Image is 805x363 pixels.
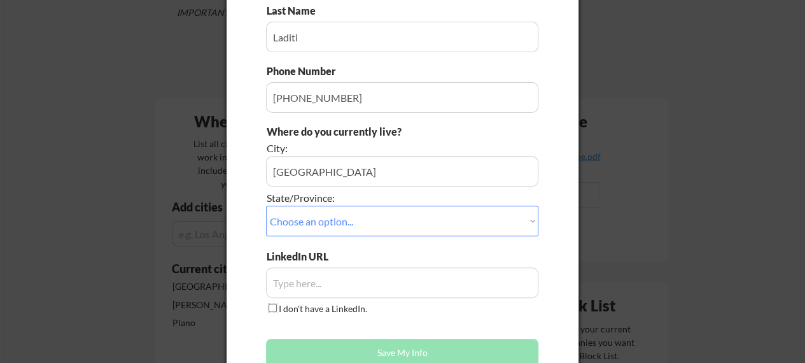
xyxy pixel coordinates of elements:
div: Last Name [267,4,328,18]
input: e.g. Los Angeles [266,156,538,187]
div: City: [267,141,467,155]
input: Type here... [266,22,538,52]
div: LinkedIn URL [267,250,361,264]
input: Type here... [266,267,538,298]
div: Where do you currently live? [267,125,467,139]
div: State/Province: [267,191,467,205]
input: Type here... [266,82,538,113]
div: Phone Number [267,64,343,78]
label: I don't have a LinkedIn. [279,303,367,314]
